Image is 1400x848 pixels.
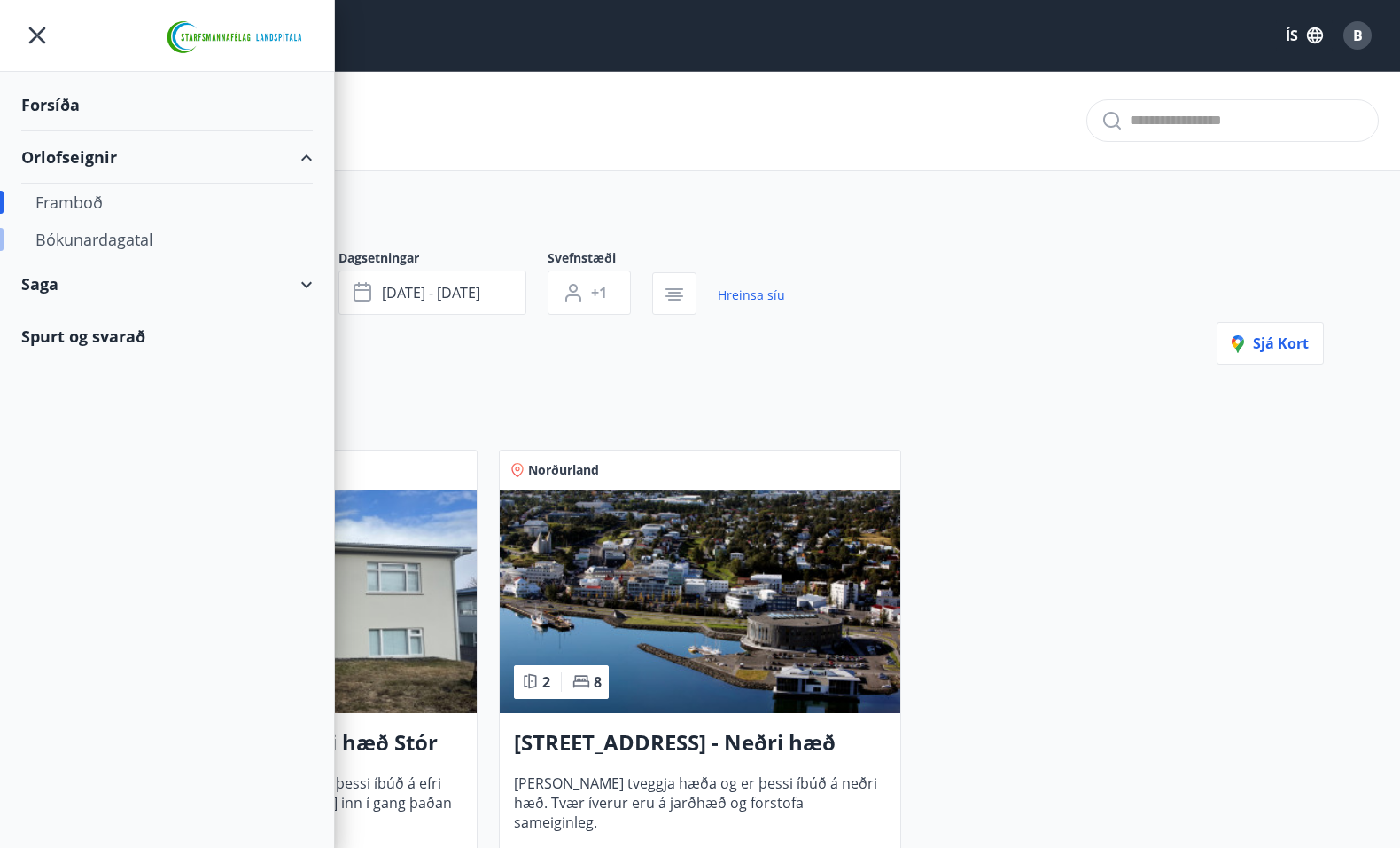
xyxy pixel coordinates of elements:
[21,20,53,51] button: menu
[514,773,885,832] span: [PERSON_NAME] tveggja hæða og er þessi íbúð á neðri hæð. Tvær íverur eru á jarðhæð og forstofa sa...
[1276,20,1333,51] button: ÍS
[21,310,313,362] div: Spurt og svarað
[21,79,313,131] div: Forsíða
[1232,334,1309,353] span: Sjá kort
[338,249,548,271] span: Dagsetningar
[35,221,299,258] div: Bókunardagatal
[338,271,526,315] button: [DATE] - [DATE]
[591,283,607,302] span: +1
[514,727,885,759] h3: [STREET_ADDRESS] - Neðri hæð íbúð 2
[548,271,631,315] button: +1
[1353,26,1363,45] span: B
[548,249,652,271] span: Svefnstæði
[718,276,785,315] a: Hreinsa síu
[594,672,602,692] span: 8
[159,20,313,55] img: union_logo
[528,461,599,479] span: Norðurland
[21,131,313,184] div: Orlofseignir
[1336,14,1379,57] button: B
[35,184,299,221] div: Framboð
[542,672,550,692] span: 2
[21,258,313,310] div: Saga
[500,490,899,713] img: Paella dish
[382,283,480,302] span: [DATE] - [DATE]
[1217,322,1324,365] button: Sjá kort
